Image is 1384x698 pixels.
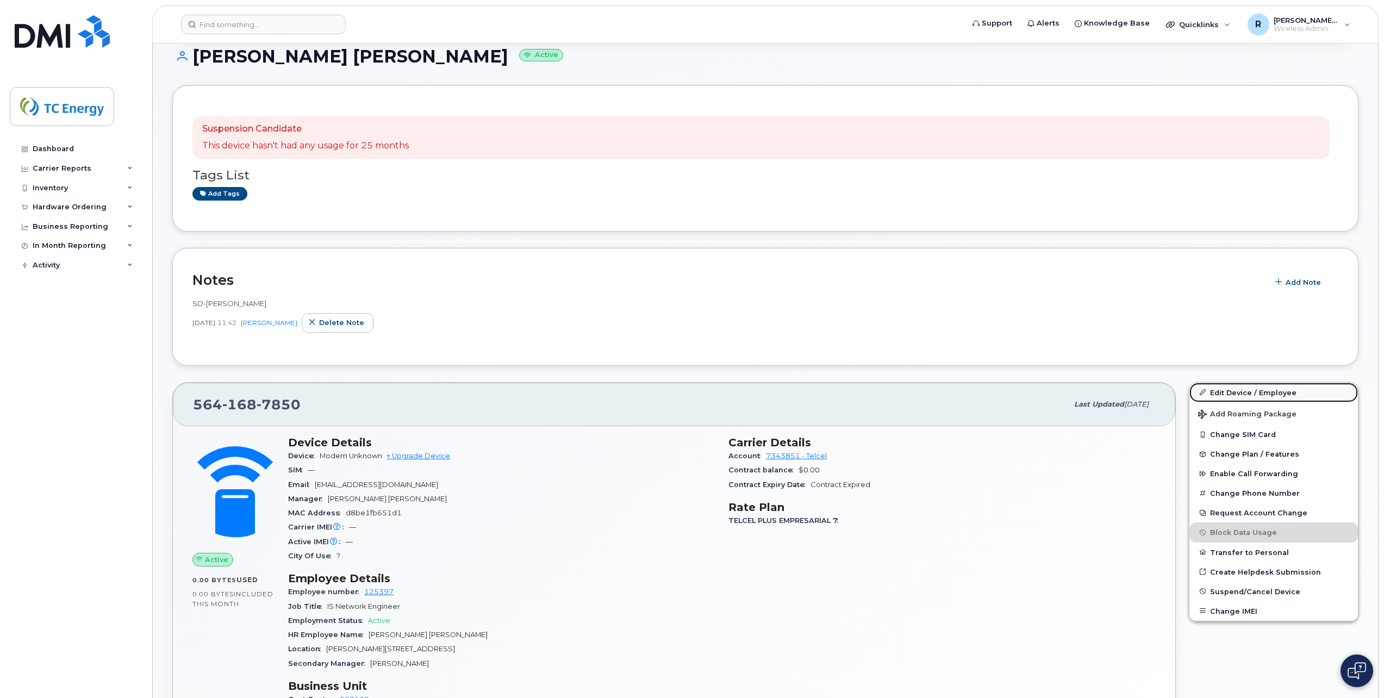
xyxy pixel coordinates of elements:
[1189,383,1358,402] a: Edit Device / Employee
[241,319,297,327] a: [PERSON_NAME]
[1037,18,1059,29] span: Alerts
[288,538,346,546] span: Active IMEI
[172,47,1358,66] h1: [PERSON_NAME] [PERSON_NAME]
[1268,272,1330,292] button: Add Note
[327,602,400,610] span: IS Network Engineer
[1189,601,1358,621] button: Change IMEI
[192,590,273,608] span: included this month
[346,538,353,546] span: —
[728,481,811,489] span: Contract Expiry Date
[1189,543,1358,562] button: Transfer to Personal
[364,588,394,596] a: 125397
[1210,470,1298,478] span: Enable Call Forwarding
[202,140,409,152] p: This device hasn't had any usage for 25 months
[368,616,390,625] span: Active
[288,481,315,489] span: Email
[349,523,356,531] span: —
[217,318,236,327] span: 11:42
[369,631,488,639] span: [PERSON_NAME] [PERSON_NAME]
[1189,562,1358,582] a: Create Helpdesk Submission
[728,501,1156,514] h3: Rate Plan
[1189,503,1358,522] button: Request Account Change
[288,572,715,585] h3: Employee Details
[1189,464,1358,483] button: Enable Call Forwarding
[308,466,315,474] span: —
[766,452,827,460] a: 7343851 - Telcel
[1189,483,1358,503] button: Change Phone Number
[519,49,563,61] small: Active
[320,452,382,460] span: Modem Unknown
[728,436,1156,449] h3: Carrier Details
[1189,425,1358,444] button: Change SIM Card
[192,590,234,598] span: 0.00 Bytes
[1179,20,1219,29] span: Quicklinks
[193,396,301,413] span: 564
[370,659,429,668] span: [PERSON_NAME]
[192,187,247,201] a: Add tags
[192,576,236,584] span: 0.00 Bytes
[288,452,320,460] span: Device
[192,318,215,327] span: [DATE]
[328,495,447,503] span: [PERSON_NAME] [PERSON_NAME]
[288,466,308,474] span: SIM
[1189,582,1358,601] button: Suspend/Cancel Device
[202,123,409,135] p: Suspension Candidate
[1240,14,1358,35] div: roberto_aviles@tcenergy.com
[1198,410,1296,420] span: Add Roaming Package
[728,466,799,474] span: Contract balance
[811,481,870,489] span: Contract Expired
[1255,18,1261,31] span: R
[222,396,257,413] span: 168
[1189,522,1358,542] button: Block Data Usage
[288,523,349,531] span: Carrier IMEI
[1189,402,1358,425] button: Add Roaming Package
[315,481,438,489] span: [EMAIL_ADDRESS][DOMAIN_NAME]
[1020,13,1067,34] a: Alerts
[1210,450,1299,458] span: Change Plan / Features
[1158,14,1238,35] div: Quicklinks
[192,299,266,308] span: SD-[PERSON_NAME]
[982,18,1012,29] span: Support
[386,452,450,460] a: + Upgrade Device
[799,466,820,474] span: $0.00
[1067,13,1157,34] a: Knowledge Base
[192,272,1263,288] h2: Notes
[288,509,346,517] span: MAC Address
[288,631,369,639] span: HR Employee Name
[1210,587,1300,595] span: Suspend/Cancel Device
[192,169,1338,182] h3: Tags List
[346,509,402,517] span: d8be1fb651d1
[1274,24,1339,33] span: Wireless Admin
[288,588,364,596] span: Employee number
[1074,400,1124,408] span: Last updated
[288,436,715,449] h3: Device Details
[728,516,844,525] span: TELCEL PLUS EMPRESARIAL 7
[288,659,370,668] span: Secondary Manager
[302,313,373,333] button: Delete note
[288,552,336,560] span: City Of Use
[1348,662,1366,680] img: Open chat
[1124,400,1149,408] span: [DATE]
[288,602,327,610] span: Job Title
[965,13,1020,34] a: Support
[236,576,258,584] span: used
[181,15,346,34] input: Find something...
[288,680,715,693] h3: Business Unit
[288,616,368,625] span: Employment Status
[336,552,340,560] span: ?
[205,554,228,565] span: Active
[1084,18,1150,29] span: Knowledge Base
[319,317,364,328] span: Delete note
[257,396,301,413] span: 7850
[326,645,455,653] span: [PERSON_NAME][STREET_ADDRESS]
[288,645,326,653] span: Location
[1286,277,1321,288] span: Add Note
[1274,16,1339,24] span: [PERSON_NAME][EMAIL_ADDRESS][DOMAIN_NAME]
[1189,444,1358,464] button: Change Plan / Features
[728,452,766,460] span: Account
[288,495,328,503] span: Manager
